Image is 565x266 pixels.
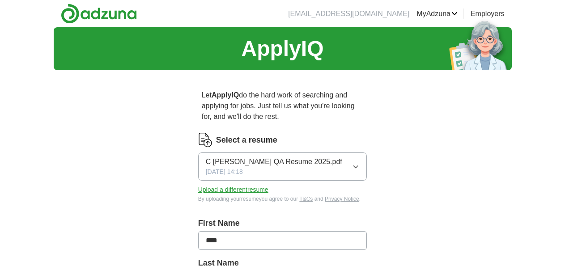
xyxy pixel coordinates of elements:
a: MyAdzuna [416,8,458,19]
label: Select a resume [216,134,277,146]
a: T&Cs [299,196,313,202]
p: Let do the hard work of searching and applying for jobs. Just tell us what you're looking for, an... [198,86,367,126]
h1: ApplyIQ [241,33,323,65]
button: C [PERSON_NAME] QA Resume 2025.pdf[DATE] 14:18 [198,152,367,181]
li: [EMAIL_ADDRESS][DOMAIN_NAME] [288,8,409,19]
img: Adzuna logo [61,4,137,24]
strong: ApplyIQ [212,91,239,99]
span: [DATE] 14:18 [206,167,243,177]
div: By uploading your resume you agree to our and . [198,195,367,203]
button: Upload a differentresume [198,185,268,194]
a: Privacy Notice [325,196,359,202]
label: First Name [198,217,367,229]
img: CV Icon [198,133,212,147]
span: C [PERSON_NAME] QA Resume 2025.pdf [206,156,342,167]
a: Employers [471,8,505,19]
